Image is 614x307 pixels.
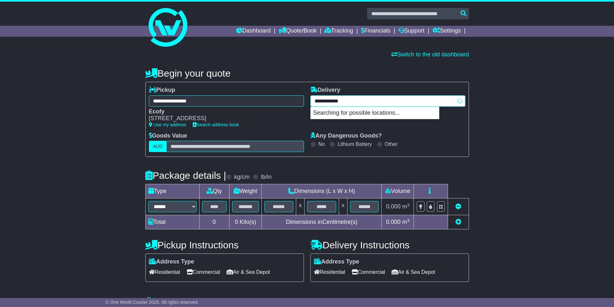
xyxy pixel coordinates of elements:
span: Residential [149,267,180,277]
a: Switch to the old dashboard [391,51,469,58]
span: m [402,219,410,225]
label: kg/cm [234,174,249,181]
span: 0.000 [386,219,401,225]
label: Goods Value [149,132,187,139]
sup: 3 [407,218,410,223]
td: Kilo(s) [229,215,262,229]
h4: Warranty & Insurance [145,296,469,307]
div: [STREET_ADDRESS] [149,115,297,122]
a: Add new item [455,219,461,225]
label: Pickup [149,87,175,94]
td: Weight [229,184,262,198]
h4: Delivery Instructions [310,240,469,250]
a: Use my address [149,122,186,127]
td: Dimensions in Centimetre(s) [262,215,382,229]
a: Financials [361,26,390,37]
td: Dimensions (L x W x H) [262,184,382,198]
label: Lithium Battery [337,141,372,147]
span: Air & Sea Depot [227,267,270,277]
label: Other [385,141,398,147]
span: m [402,203,410,210]
span: Residential [314,267,345,277]
a: Tracking [325,26,353,37]
div: Ecofy [149,108,297,115]
a: Quote/Book [278,26,317,37]
typeahead: Please provide city [310,95,465,107]
span: 0 [235,219,238,225]
label: AUD [149,141,167,152]
span: Commercial [352,267,385,277]
a: Settings [433,26,461,37]
h4: Pickup Instructions [145,240,304,250]
td: x [339,198,347,215]
td: Volume [382,184,414,198]
td: Type [145,184,199,198]
label: No [318,141,325,147]
td: 0 [199,215,229,229]
a: Support [398,26,424,37]
h4: Package details | [145,170,226,181]
span: Air & Sea Depot [392,267,435,277]
td: Total [145,215,199,229]
label: Address Type [149,258,194,265]
label: lb/in [261,174,271,181]
a: Dashboard [236,26,271,37]
a: Remove this item [455,203,461,210]
label: Any Dangerous Goods? [310,132,382,139]
span: 0.000 [386,203,401,210]
a: Search address book [193,122,239,127]
h4: Begin your quote [145,68,469,79]
p: Searching for possible locations... [311,107,439,119]
td: x [296,198,305,215]
label: Address Type [314,258,359,265]
span: Commercial [187,267,220,277]
sup: 3 [407,203,410,207]
span: © One World Courier 2025. All rights reserved. [106,300,199,305]
td: Qty [199,184,229,198]
label: Delivery [310,87,340,94]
